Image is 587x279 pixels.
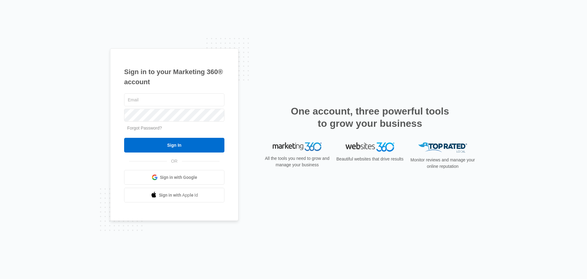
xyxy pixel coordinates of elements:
[127,126,162,130] a: Forgot Password?
[159,192,198,198] span: Sign in with Apple Id
[408,157,477,170] p: Monitor reviews and manage your online reputation
[124,188,224,202] a: Sign in with Apple Id
[418,142,467,153] img: Top Rated Local
[336,156,404,162] p: Beautiful websites that drive results
[124,138,224,153] input: Sign In
[124,67,224,87] h1: Sign in to your Marketing 360® account
[160,174,197,181] span: Sign in with Google
[273,142,322,151] img: Marketing 360
[345,142,394,151] img: Websites 360
[124,93,224,106] input: Email
[289,105,451,130] h2: One account, three powerful tools to grow your business
[124,170,224,185] a: Sign in with Google
[263,155,331,168] p: All the tools you need to grow and manage your business
[167,158,182,164] span: OR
